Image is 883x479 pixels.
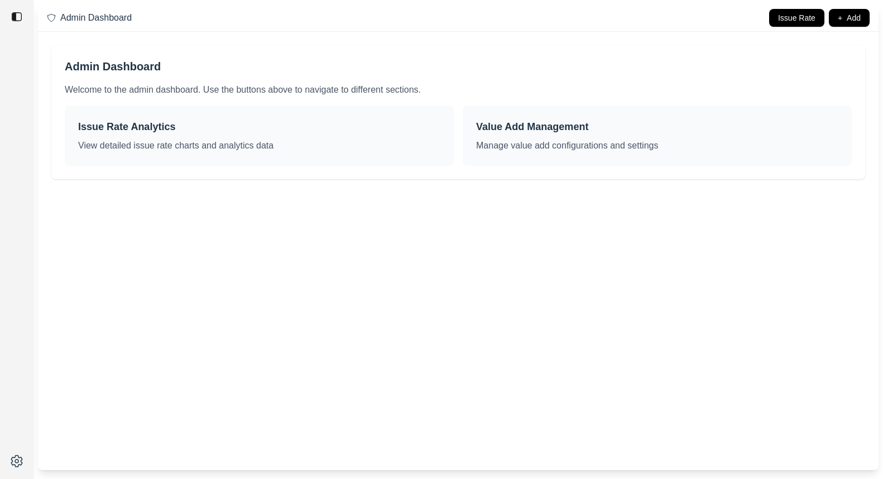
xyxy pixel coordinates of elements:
button: Issue Rate [769,9,824,27]
img: toggle sidebar [11,11,22,22]
p: Issue Rate [778,11,815,25]
p: Admin Dashboard [60,11,132,25]
p: Manage value add configurations and settings [476,139,838,152]
h3: Value Add Management [476,119,838,135]
h2: Admin Dashboard [65,59,852,74]
h3: Issue Rate Analytics [78,119,440,135]
p: + [838,11,842,25]
p: View detailed issue rate charts and analytics data [78,139,440,152]
p: Add [847,11,861,25]
p: Welcome to the admin dashboard. Use the buttons above to navigate to different sections. [65,83,852,97]
button: +Add [829,9,870,27]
